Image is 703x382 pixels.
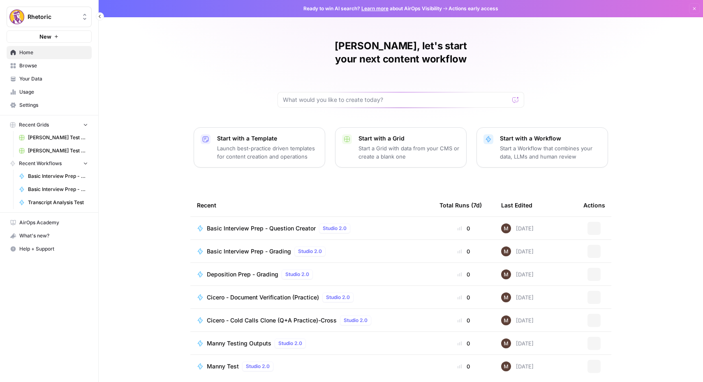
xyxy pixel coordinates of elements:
[501,194,532,216] div: Last Edited
[439,339,488,347] div: 0
[19,49,88,56] span: Home
[439,362,488,370] div: 0
[197,361,426,371] a: Manny TestStudio 2.0
[7,59,92,72] a: Browse
[439,316,488,324] div: 0
[7,72,92,85] a: Your Data
[217,134,318,143] p: Start with a Template
[7,229,92,242] button: What's new?
[7,216,92,229] a: AirOps Academy
[439,247,488,255] div: 0
[501,338,511,348] img: 7m96hgkn2ytuyzsdcp6mfpkrnuzx
[7,46,92,59] a: Home
[197,338,426,348] a: Manny Testing OutputsStudio 2.0
[19,245,88,253] span: Help + Support
[19,75,88,83] span: Your Data
[39,32,51,41] span: New
[361,5,388,12] a: Learn more
[28,199,88,206] span: Transcript Analysis Test
[15,131,92,144] a: [PERSON_NAME] Test Workflow - Copilot Example Grid
[7,230,91,242] div: What's new?
[358,144,460,161] p: Start a Grid with data from your CMS or create a blank one
[7,242,92,255] button: Help + Support
[344,317,368,324] span: Studio 2.0
[207,316,337,324] span: Cicero - Cold Calls Clone (Q+A Practice)-Cross
[15,196,92,209] a: Transcript Analysis Test
[277,39,524,66] h1: [PERSON_NAME], let's start your next content workflow
[207,339,271,347] span: Manny Testing Outputs
[358,134,460,143] p: Start with a Grid
[501,315,534,325] div: [DATE]
[19,121,49,129] span: Recent Grids
[298,248,322,255] span: Studio 2.0
[19,160,62,167] span: Recent Workflows
[197,223,426,233] a: Basic Interview Prep - Question CreatorStudio 2.0
[501,315,511,325] img: 7m96hgkn2ytuyzsdcp6mfpkrnuzx
[283,96,509,104] input: What would you like to create today?
[207,293,319,301] span: Cicero - Document Verification (Practice)
[285,271,309,278] span: Studio 2.0
[197,292,426,302] a: Cicero - Document Verification (Practice)Studio 2.0
[28,186,88,193] span: Basic Interview Prep - Grading
[19,219,88,226] span: AirOps Academy
[335,127,467,168] button: Start with a GridStart a Grid with data from your CMS or create a blank one
[217,144,318,161] p: Launch best-practice driven templates for content creation and operations
[194,127,325,168] button: Start with a TemplateLaunch best-practice driven templates for content creation and operations
[207,362,239,370] span: Manny Test
[501,269,534,279] div: [DATE]
[583,194,605,216] div: Actions
[501,361,511,371] img: 7m96hgkn2ytuyzsdcp6mfpkrnuzx
[439,194,482,216] div: Total Runs (7d)
[28,134,88,141] span: [PERSON_NAME] Test Workflow - Copilot Example Grid
[207,270,278,278] span: Deposition Prep - Grading
[439,224,488,232] div: 0
[15,144,92,157] a: [PERSON_NAME] Test Workflow - SERP Overview Grid
[500,134,601,143] p: Start with a Workflow
[323,225,347,232] span: Studio 2.0
[501,223,511,233] img: 7m96hgkn2ytuyzsdcp6mfpkrnuzx
[7,157,92,170] button: Recent Workflows
[501,338,534,348] div: [DATE]
[439,293,488,301] div: 0
[19,88,88,96] span: Usage
[326,294,350,301] span: Studio 2.0
[7,7,92,27] button: Workspace: Rhetoric
[197,246,426,256] a: Basic Interview Prep - GradingStudio 2.0
[501,292,534,302] div: [DATE]
[197,269,426,279] a: Deposition Prep - GradingStudio 2.0
[501,223,534,233] div: [DATE]
[7,119,92,131] button: Recent Grids
[197,194,426,216] div: Recent
[28,13,77,21] span: Rhetoric
[15,170,92,183] a: Basic Interview Prep - Question Creator
[7,30,92,43] button: New
[207,224,316,232] span: Basic Interview Prep - Question Creator
[500,144,601,161] p: Start a Workflow that combines your data, LLMs and human review
[501,292,511,302] img: 7m96hgkn2ytuyzsdcp6mfpkrnuzx
[501,246,534,256] div: [DATE]
[501,269,511,279] img: 7m96hgkn2ytuyzsdcp6mfpkrnuzx
[501,361,534,371] div: [DATE]
[197,315,426,325] a: Cicero - Cold Calls Clone (Q+A Practice)-CrossStudio 2.0
[7,99,92,112] a: Settings
[449,5,498,12] span: Actions early access
[439,270,488,278] div: 0
[15,183,92,196] a: Basic Interview Prep - Grading
[246,363,270,370] span: Studio 2.0
[207,247,291,255] span: Basic Interview Prep - Grading
[28,147,88,154] span: [PERSON_NAME] Test Workflow - SERP Overview Grid
[28,173,88,180] span: Basic Interview Prep - Question Creator
[19,62,88,69] span: Browse
[19,101,88,109] span: Settings
[278,340,302,347] span: Studio 2.0
[476,127,608,168] button: Start with a WorkflowStart a Workflow that combines your data, LLMs and human review
[7,85,92,99] a: Usage
[9,9,24,24] img: Rhetoric Logo
[501,246,511,256] img: 7m96hgkn2ytuyzsdcp6mfpkrnuzx
[303,5,442,12] span: Ready to win AI search? about AirOps Visibility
